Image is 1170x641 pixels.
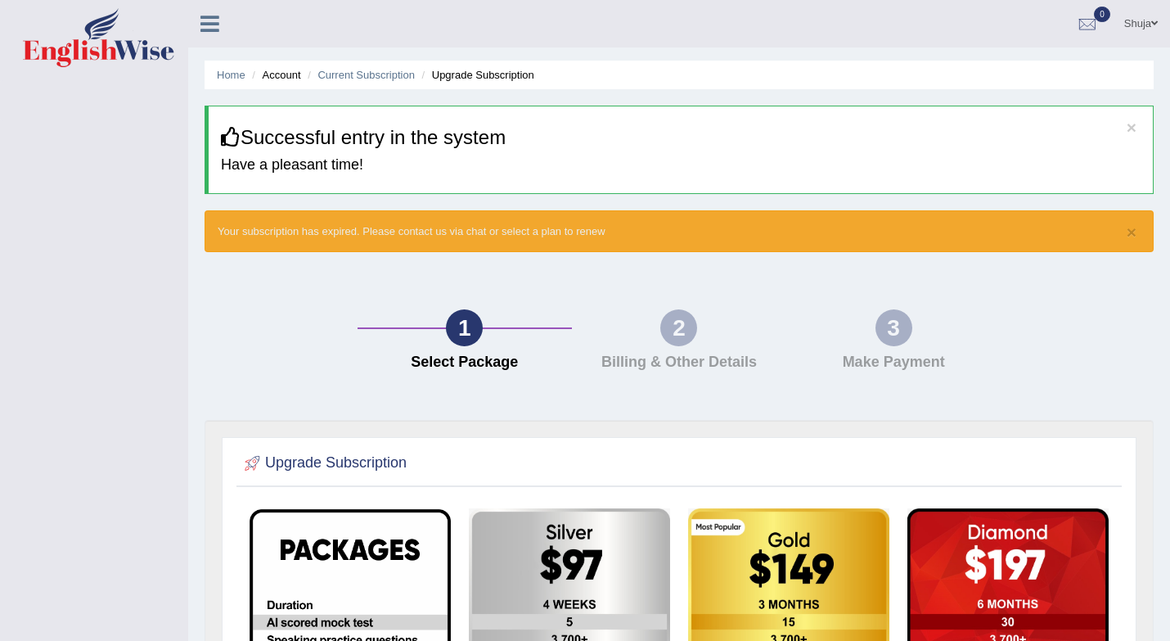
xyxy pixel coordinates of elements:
[217,69,245,81] a: Home
[317,69,415,81] a: Current Subscription
[366,354,564,371] h4: Select Package
[1127,119,1136,136] button: ×
[875,309,912,346] div: 3
[241,451,407,476] h2: Upgrade Subscription
[446,309,483,346] div: 1
[1127,223,1136,241] button: ×
[418,67,534,83] li: Upgrade Subscription
[660,309,697,346] div: 2
[221,157,1141,174] h4: Have a pleasant time!
[1094,7,1110,22] span: 0
[794,354,992,371] h4: Make Payment
[205,210,1154,252] div: Your subscription has expired. Please contact us via chat or select a plan to renew
[580,354,778,371] h4: Billing & Other Details
[221,127,1141,148] h3: Successful entry in the system
[248,67,300,83] li: Account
